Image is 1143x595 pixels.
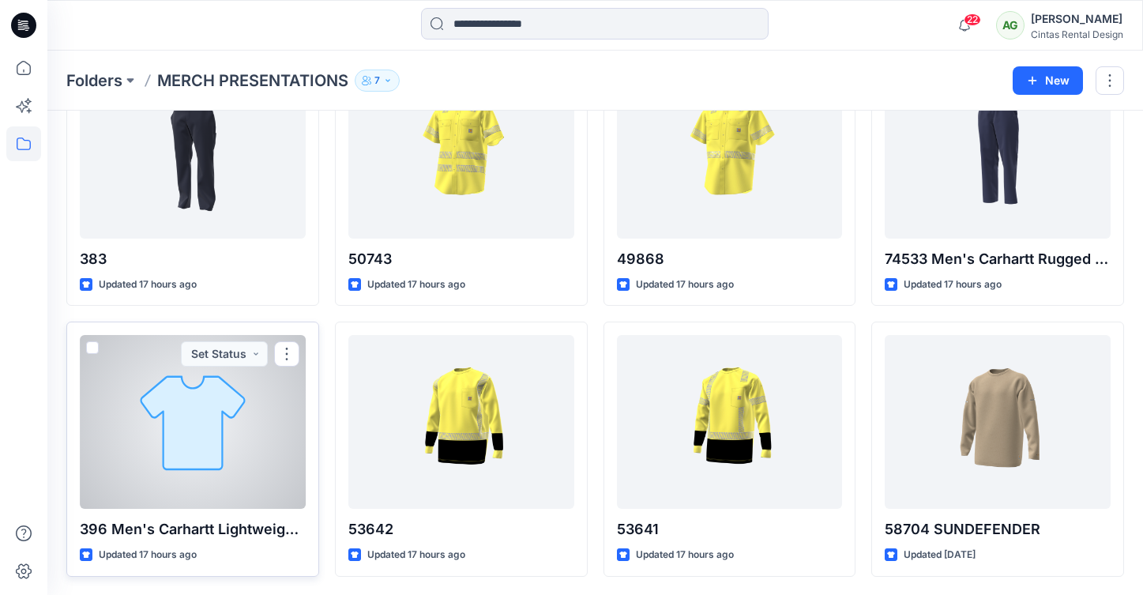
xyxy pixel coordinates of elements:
p: 58704 SUNDEFENDER [885,518,1111,540]
p: 7 [374,72,380,89]
div: [PERSON_NAME] [1031,9,1123,28]
p: Updated [DATE] [904,547,976,563]
a: Folders [66,70,122,92]
p: 49868 [617,248,843,270]
a: 49868 [617,65,843,239]
p: 50743 [348,248,574,270]
a: 53642 [348,335,574,509]
p: 383 [80,248,306,270]
p: 74533 Men's Carhartt Rugged Flex Pant [885,248,1111,270]
a: 396 Men's Carhartt Lightweight Workshirt LS/SS [80,335,306,509]
span: 22 [964,13,981,26]
p: MERCH PRESENTATIONS [157,70,348,92]
button: 7 [355,70,400,92]
a: 50743 [348,65,574,239]
p: Updated 17 hours ago [99,547,197,563]
a: 74533 Men's Carhartt Rugged Flex Pant [885,65,1111,239]
p: 53641 [617,518,843,540]
a: 53641 [617,335,843,509]
p: 53642 [348,518,574,540]
p: Updated 17 hours ago [904,277,1002,293]
p: Updated 17 hours ago [99,277,197,293]
button: New [1013,66,1083,95]
p: Updated 17 hours ago [636,547,734,563]
p: Updated 17 hours ago [636,277,734,293]
a: 383 [80,65,306,239]
p: Updated 17 hours ago [367,277,465,293]
p: Updated 17 hours ago [367,547,465,563]
a: 58704 SUNDEFENDER [885,335,1111,509]
p: 396 Men's Carhartt Lightweight Workshirt LS/SS [80,518,306,540]
div: AG [996,11,1025,40]
div: Cintas Rental Design [1031,28,1123,40]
